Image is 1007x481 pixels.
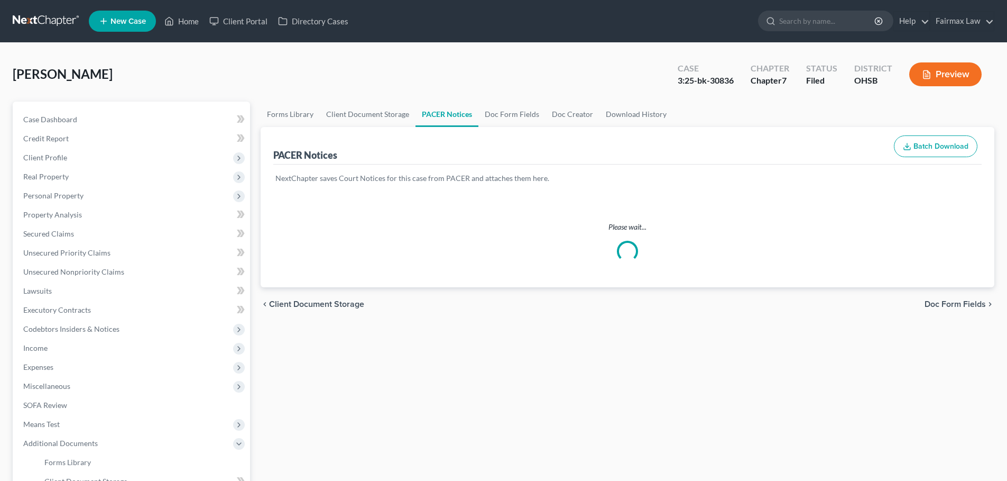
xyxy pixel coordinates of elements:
[15,282,250,301] a: Lawsuits
[15,262,250,282] a: Unsecured Nonpriority Claims
[269,300,364,308] span: Client Document Storage
[15,301,250,320] a: Executory Contracts
[806,62,837,75] div: Status
[261,222,994,232] p: Please wait...
[925,300,994,308] button: Doc Form Fields chevron_right
[15,396,250,415] a: SOFA Review
[15,110,250,129] a: Case Dashboard
[854,62,892,75] div: District
[751,75,789,87] div: Chapter
[110,17,146,25] span: New Case
[751,62,789,75] div: Chapter
[275,173,980,184] p: NextChapter saves Court Notices for this case from PACER and attaches them here.
[23,267,124,276] span: Unsecured Nonpriority Claims
[36,453,250,472] a: Forms Library
[320,102,415,127] a: Client Document Storage
[23,439,98,448] span: Additional Documents
[23,191,84,200] span: Personal Property
[925,300,986,308] span: Doc Form Fields
[779,11,876,31] input: Search by name...
[23,324,119,333] span: Codebtors Insiders & Notices
[894,12,929,31] a: Help
[15,224,250,243] a: Secured Claims
[23,420,60,429] span: Means Test
[599,102,673,127] a: Download History
[678,62,734,75] div: Case
[273,149,337,161] div: PACER Notices
[806,75,837,87] div: Filed
[478,102,546,127] a: Doc Form Fields
[23,305,91,314] span: Executory Contracts
[913,142,968,151] span: Batch Download
[23,210,82,219] span: Property Analysis
[23,248,110,257] span: Unsecured Priority Claims
[23,382,70,391] span: Miscellaneous
[678,75,734,87] div: 3:25-bk-30836
[930,12,994,31] a: Fairmax Law
[23,401,67,410] span: SOFA Review
[44,458,91,467] span: Forms Library
[986,300,994,308] i: chevron_right
[261,102,320,127] a: Forms Library
[23,153,67,162] span: Client Profile
[23,134,69,143] span: Credit Report
[23,172,69,181] span: Real Property
[204,12,273,31] a: Client Portal
[15,205,250,224] a: Property Analysis
[894,135,977,158] button: Batch Download
[546,102,599,127] a: Doc Creator
[273,12,354,31] a: Directory Cases
[23,362,53,371] span: Expenses
[415,102,478,127] a: PACER Notices
[23,115,77,124] span: Case Dashboard
[23,286,52,295] span: Lawsuits
[261,300,364,308] button: chevron_left Client Document Storage
[261,300,269,308] i: chevron_left
[13,66,113,81] span: [PERSON_NAME]
[15,243,250,262] a: Unsecured Priority Claims
[909,62,982,86] button: Preview
[854,75,892,87] div: OHSB
[15,129,250,148] a: Credit Report
[23,229,74,238] span: Secured Claims
[23,343,48,352] span: Income
[782,75,787,85] span: 7
[159,12,204,31] a: Home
